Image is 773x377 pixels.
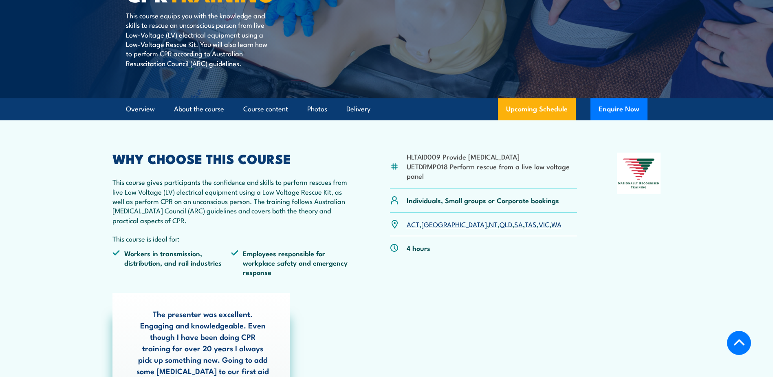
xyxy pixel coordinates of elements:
a: TAS [525,219,537,229]
h2: WHY CHOOSE THIS COURSE [112,153,350,164]
a: QLD [500,219,512,229]
li: HLTAID009 Provide [MEDICAL_DATA] [407,152,577,161]
a: Delivery [346,98,370,120]
p: This course gives participants the confidence and skills to perform rescues from live Low Voltage... [112,177,350,225]
p: This course is ideal for: [112,234,350,243]
p: This course equips you with the knowledge and skills to rescue an unconscious person from live Lo... [126,11,275,68]
a: WA [551,219,562,229]
p: , , , , , , , [407,220,562,229]
a: Upcoming Schedule [498,98,576,120]
a: ACT [407,219,419,229]
a: Course content [243,98,288,120]
a: [GEOGRAPHIC_DATA] [421,219,487,229]
img: Nationally Recognised Training logo. [617,153,661,194]
li: Workers in transmission, distribution, and rail industries [112,248,231,277]
p: 4 hours [407,243,430,253]
a: About the course [174,98,224,120]
a: Photos [307,98,327,120]
a: VIC [539,219,549,229]
p: Individuals, Small groups or Corporate bookings [407,195,559,205]
li: Employees responsible for workplace safety and emergency response [231,248,350,277]
button: Enquire Now [590,98,647,120]
a: Overview [126,98,155,120]
a: NT [489,219,498,229]
li: UETDRMP018 Perform rescue from a live low voltage panel [407,162,577,181]
a: SA [514,219,523,229]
